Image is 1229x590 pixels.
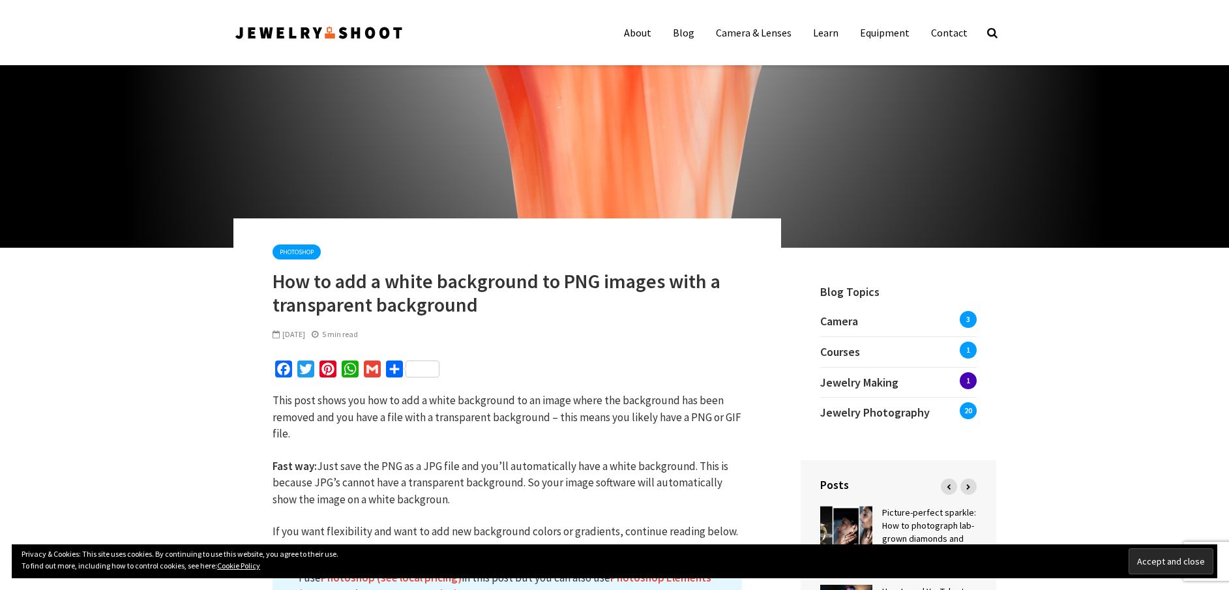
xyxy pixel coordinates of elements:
p: This post shows you how to add a white background to an image where the background has been remov... [273,392,742,443]
a: Jewelry Photography20 [820,398,977,428]
a: WhatsApp [339,361,361,382]
strong: Fast way: [273,459,317,473]
p: Just save the PNG as a JPG file and you’ll automatically have a white background. This is because... [273,458,742,509]
div: Privacy & Cookies: This site uses cookies. By continuing to use this website, you agree to their ... [12,544,1217,578]
a: Contact [921,20,977,46]
span: Courses [820,344,860,359]
input: Accept and close [1129,548,1213,574]
a: Photoshop (see local pricing) [321,570,462,585]
a: Camera3 [820,313,977,336]
a: Twitter [295,361,317,382]
a: Blog [663,20,704,46]
a: Facebook [273,361,295,382]
a: Jewelry Making1 [820,368,977,398]
a: Gmail [361,361,383,382]
h4: Posts [820,477,977,493]
a: Photoshop [273,244,321,259]
span: Camera [820,314,858,329]
span: 3 [960,311,977,328]
a: Equipment [850,20,919,46]
a: Picture-perfect sparkle: How to photograph lab-grown diamonds and moissanite rings [882,507,976,557]
span: Jewelry Making [820,375,898,390]
span: 1 [960,342,977,359]
p: If you want flexibility and want to add new background colors or gradients, continue reading below. [273,524,742,540]
h1: How to add a white background to PNG images with a transparent background [273,269,742,316]
a: Courses1 [820,337,977,367]
h4: Blog Topics [801,267,996,300]
span: 1 [960,372,977,389]
a: Learn [803,20,848,46]
span: 20 [960,402,977,419]
span: [DATE] [273,329,305,339]
a: Cookie Policy [217,561,260,570]
a: Pinterest [317,361,339,382]
img: Jewelry Photographer Bay Area - San Francisco | Nationwide via Mail [233,22,404,43]
img: Photoshop Change Solid or Gradient Color Background [126,52,1104,248]
span: Jewelry Photography [820,405,930,420]
a: About [614,20,661,46]
a: Share [383,361,442,382]
div: 5 min read [312,329,358,340]
a: Camera & Lenses [706,20,801,46]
